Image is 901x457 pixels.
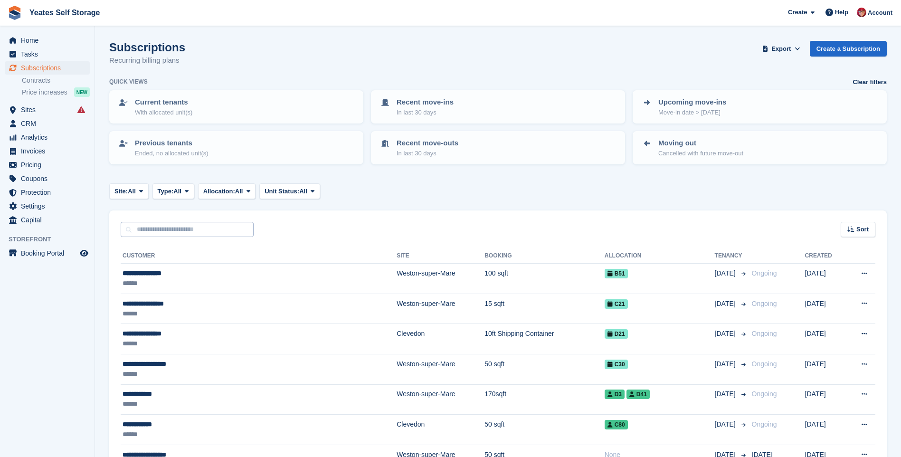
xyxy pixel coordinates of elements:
[810,41,887,57] a: Create a Subscription
[21,213,78,227] span: Capital
[21,117,78,130] span: CRM
[752,420,777,428] span: Ongoing
[397,324,484,354] td: Clevedon
[805,324,846,354] td: [DATE]
[109,183,149,199] button: Site: All
[109,55,185,66] p: Recurring billing plans
[605,390,625,399] span: D3
[110,91,362,123] a: Current tenants With allocated unit(s)
[752,269,777,277] span: Ongoing
[760,41,802,57] button: Export
[26,5,104,20] a: Yeates Self Storage
[5,247,90,260] a: menu
[397,264,484,294] td: Weston-super-Mare
[5,48,90,61] a: menu
[658,138,743,149] p: Moving out
[658,97,726,108] p: Upcoming move-ins
[135,108,192,117] p: With allocated unit(s)
[173,187,181,196] span: All
[658,108,726,117] p: Move-in date > [DATE]
[372,132,624,163] a: Recent move-outs In last 30 days
[752,300,777,307] span: Ongoing
[5,34,90,47] a: menu
[78,248,90,259] a: Preview store
[605,299,628,309] span: C21
[121,248,397,264] th: Customer
[21,131,78,144] span: Analytics
[21,172,78,185] span: Coupons
[805,264,846,294] td: [DATE]
[21,61,78,75] span: Subscriptions
[752,360,777,368] span: Ongoing
[484,248,604,264] th: Booking
[715,268,738,278] span: [DATE]
[203,187,235,196] span: Allocation:
[397,149,458,158] p: In last 30 days
[5,172,90,185] a: menu
[5,186,90,199] a: menu
[21,158,78,171] span: Pricing
[265,187,299,196] span: Unit Status:
[853,77,887,87] a: Clear filters
[805,294,846,324] td: [DATE]
[658,149,743,158] p: Cancelled with future move-out
[634,91,886,123] a: Upcoming move-ins Move-in date > [DATE]
[21,34,78,47] span: Home
[805,415,846,445] td: [DATE]
[135,149,209,158] p: Ended, no allocated unit(s)
[5,131,90,144] a: menu
[484,354,604,384] td: 50 sqft
[484,294,604,324] td: 15 sqft
[397,354,484,384] td: Weston-super-Mare
[372,91,624,123] a: Recent move-ins In last 30 days
[259,183,320,199] button: Unit Status: All
[805,354,846,384] td: [DATE]
[715,248,748,264] th: Tenancy
[158,187,174,196] span: Type:
[484,324,604,354] td: 10ft Shipping Container
[235,187,243,196] span: All
[715,359,738,369] span: [DATE]
[397,248,484,264] th: Site
[715,329,738,339] span: [DATE]
[484,384,604,415] td: 170sqft
[484,415,604,445] td: 50 sqft
[5,200,90,213] a: menu
[21,186,78,199] span: Protection
[5,103,90,116] a: menu
[109,77,148,86] h6: Quick views
[135,138,209,149] p: Previous tenants
[805,384,846,415] td: [DATE]
[8,6,22,20] img: stora-icon-8386f47178a22dfd0bd8f6a31ec36ba5ce8667c1dd55bd0f319d3a0aa187defe.svg
[397,415,484,445] td: Clevedon
[397,384,484,415] td: Weston-super-Mare
[634,132,886,163] a: Moving out Cancelled with future move-out
[397,138,458,149] p: Recent move-outs
[788,8,807,17] span: Create
[74,87,90,97] div: NEW
[110,132,362,163] a: Previous tenants Ended, no allocated unit(s)
[109,41,185,54] h1: Subscriptions
[299,187,307,196] span: All
[605,269,628,278] span: B51
[22,87,90,97] a: Price increases NEW
[397,108,454,117] p: In last 30 days
[77,106,85,114] i: Smart entry sync failures have occurred
[198,183,256,199] button: Allocation: All
[715,389,738,399] span: [DATE]
[805,248,846,264] th: Created
[835,8,848,17] span: Help
[605,360,628,369] span: C30
[21,200,78,213] span: Settings
[21,247,78,260] span: Booking Portal
[5,144,90,158] a: menu
[5,213,90,227] a: menu
[715,419,738,429] span: [DATE]
[128,187,136,196] span: All
[5,61,90,75] a: menu
[605,248,715,264] th: Allocation
[21,48,78,61] span: Tasks
[856,225,869,234] span: Sort
[752,390,777,398] span: Ongoing
[605,420,628,429] span: C80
